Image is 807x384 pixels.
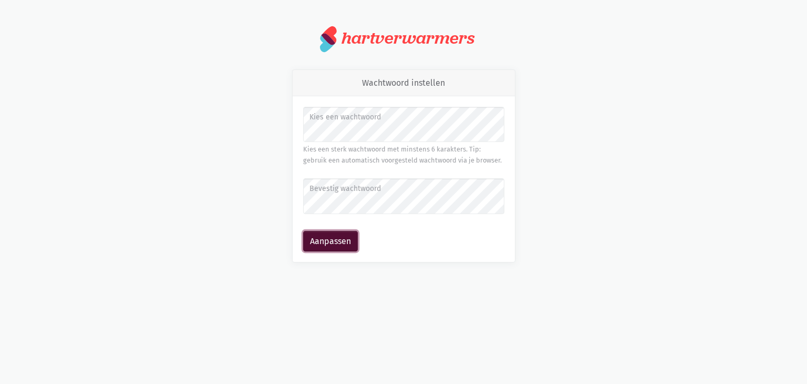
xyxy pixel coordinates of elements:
img: logo.svg [320,25,337,53]
div: Wachtwoord instellen [293,70,515,97]
label: Bevestig wachtwoord [309,183,497,195]
div: hartverwarmers [342,28,474,48]
a: hartverwarmers [320,25,487,53]
label: Kies een wachtwoord [309,112,497,123]
form: Wachtwoord instellen [303,107,504,251]
button: Aanpassen [303,231,358,252]
div: Kies een sterk wachtwoord met minstens 6 karakters. Tip: gebruik een automatisch voorgesteld wach... [303,144,504,166]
